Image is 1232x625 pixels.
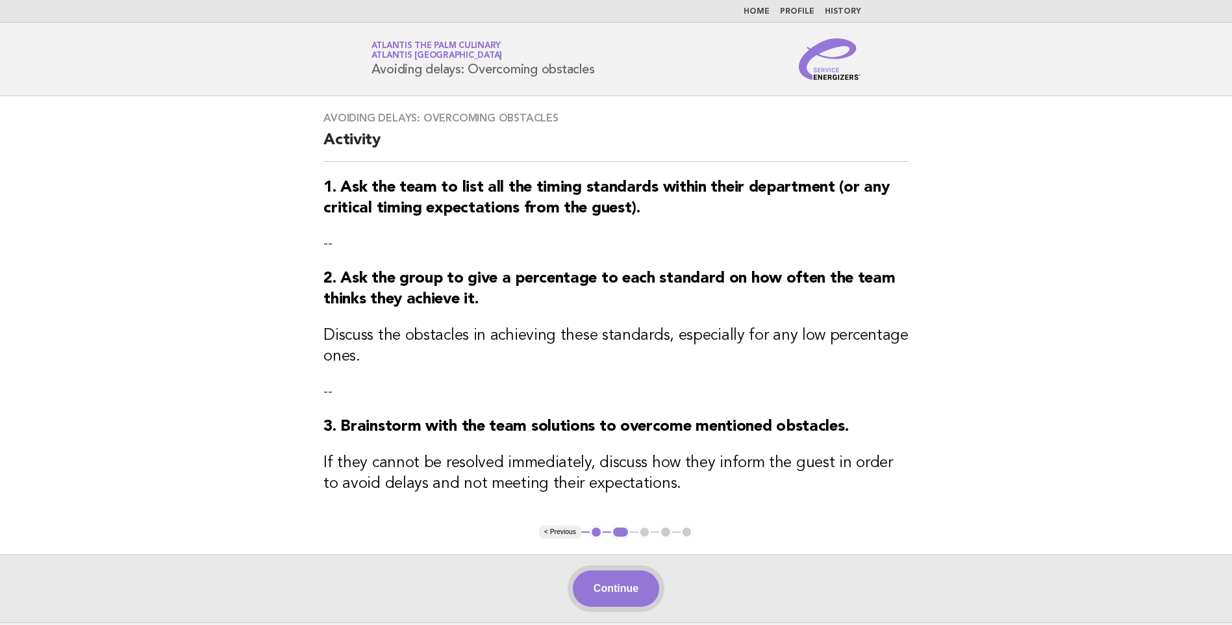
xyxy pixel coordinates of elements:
[323,419,848,435] strong: 3. Brainstorm with the team solutions to overcome mentioned obstacles.
[323,453,909,494] h3: If they cannot be resolved immediately, discuss how they inform the guest in order to avoid delay...
[323,180,889,216] strong: 1. Ask the team to list all the timing standards within their department (or any critical timing ...
[799,38,861,80] img: Service Energizers
[371,42,503,60] a: Atlantis The Palm CulinaryAtlantis [GEOGRAPHIC_DATA]
[539,526,581,539] button: < Previous
[825,8,861,16] a: History
[371,52,503,60] span: Atlantis [GEOGRAPHIC_DATA]
[611,526,630,539] button: 2
[780,8,814,16] a: Profile
[323,325,909,367] h3: Discuss the obstacles in achieving these standards, especially for any low percentage ones.
[323,235,909,253] p: --
[323,271,895,307] strong: 2. Ask the group to give a percentage to each standard on how often the team thinks they achieve it.
[371,42,595,76] h1: Avoiding delays: Overcoming obstacles
[323,383,909,401] p: --
[590,526,603,539] button: 1
[573,570,659,607] button: Continue
[323,112,909,125] h3: Avoiding delays: Overcoming obstacles
[323,130,909,162] h2: Activity
[744,8,770,16] a: Home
